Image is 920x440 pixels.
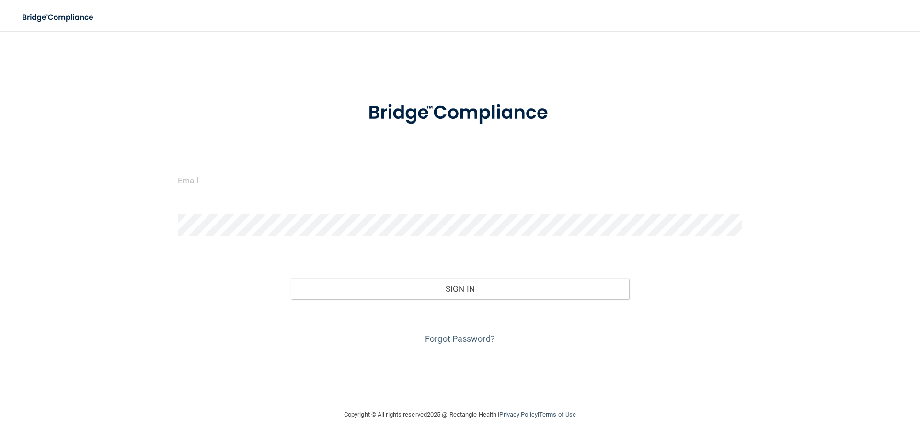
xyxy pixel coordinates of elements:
[178,169,742,191] input: Email
[291,278,630,299] button: Sign In
[499,411,537,418] a: Privacy Policy
[285,399,635,430] div: Copyright © All rights reserved 2025 @ Rectangle Health | |
[14,8,103,27] img: bridge_compliance_login_screen.278c3ca4.svg
[539,411,576,418] a: Terms of Use
[348,88,572,138] img: bridge_compliance_login_screen.278c3ca4.svg
[425,334,495,344] a: Forgot Password?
